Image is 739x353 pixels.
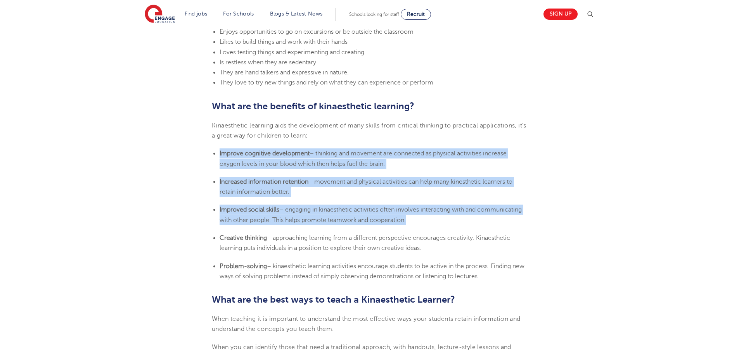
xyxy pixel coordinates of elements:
[220,150,507,167] span: – thinking and movement are connected as physical activities increase oxygen levels in your blood...
[220,79,433,86] span: They love to try new things and rely on what they can experience or perform
[212,101,414,112] b: What are the benefits of kinaesthetic learning?
[407,11,425,17] span: Recruit
[212,122,526,139] span: Kinaesthetic learning aids the development of many skills from critical thinking to practical app...
[220,38,348,45] span: Likes to build things and work with their hands
[220,150,310,157] b: Improve cognitive development
[220,28,419,35] span: Enjoys opportunities to go on excursions or be outside the classroom –
[145,5,175,24] img: Engage Education
[212,293,527,306] h2: What are the best ways to teach a Kinaesthetic Learner?
[220,206,522,223] span: – engaging in kinaesthetic activities often involves interacting with and communicating with othe...
[220,234,267,241] b: Creative thinking
[270,11,323,17] a: Blogs & Latest News
[220,234,510,251] span: – approaching learning from a different perspective encourages creativity. Kinaesthetic learning ...
[220,59,316,66] span: Is restless when they are sedentary
[220,206,279,213] b: Improved social skills
[401,9,431,20] a: Recruit
[220,178,512,195] span: – movement and physical activities can help many kinesthetic learners to retain information better.
[220,263,267,270] b: Problem-solving
[349,12,399,17] span: Schools looking for staff
[185,11,208,17] a: Find jobs
[220,49,364,56] span: Loves testing things and experimenting and creating
[220,178,308,185] b: Increased information retention
[212,315,521,332] span: When teaching it is important to understand the most effective ways your students retain informat...
[220,69,349,76] span: They are hand talkers and expressive in nature.
[223,11,254,17] a: For Schools
[220,263,524,280] span: – kinaesthetic learning activities encourage students to be active in the process. Finding new wa...
[543,9,578,20] a: Sign up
